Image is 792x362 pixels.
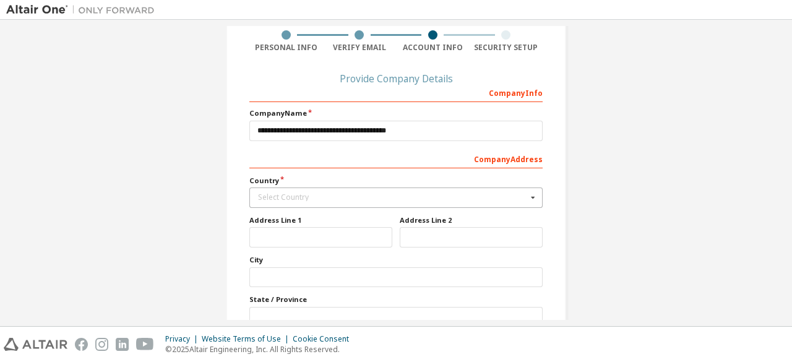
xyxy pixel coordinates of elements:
img: youtube.svg [136,338,154,351]
div: Cookie Consent [293,334,356,344]
div: Provide Company Details [249,75,543,82]
div: Security Setup [470,43,543,53]
div: Privacy [165,334,202,344]
label: Company Name [249,108,543,118]
label: City [249,255,543,265]
div: Company Address [249,149,543,168]
div: Select Country [258,194,527,201]
img: instagram.svg [95,338,108,351]
div: Company Info [249,82,543,102]
label: Address Line 2 [400,215,543,225]
img: altair_logo.svg [4,338,67,351]
label: State / Province [249,295,543,304]
img: facebook.svg [75,338,88,351]
label: Address Line 1 [249,215,392,225]
div: Account Info [396,43,470,53]
div: Personal Info [249,43,323,53]
img: linkedin.svg [116,338,129,351]
label: Country [249,176,543,186]
p: © 2025 Altair Engineering, Inc. All Rights Reserved. [165,344,356,355]
div: Website Terms of Use [202,334,293,344]
div: Verify Email [323,43,397,53]
img: Altair One [6,4,161,16]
